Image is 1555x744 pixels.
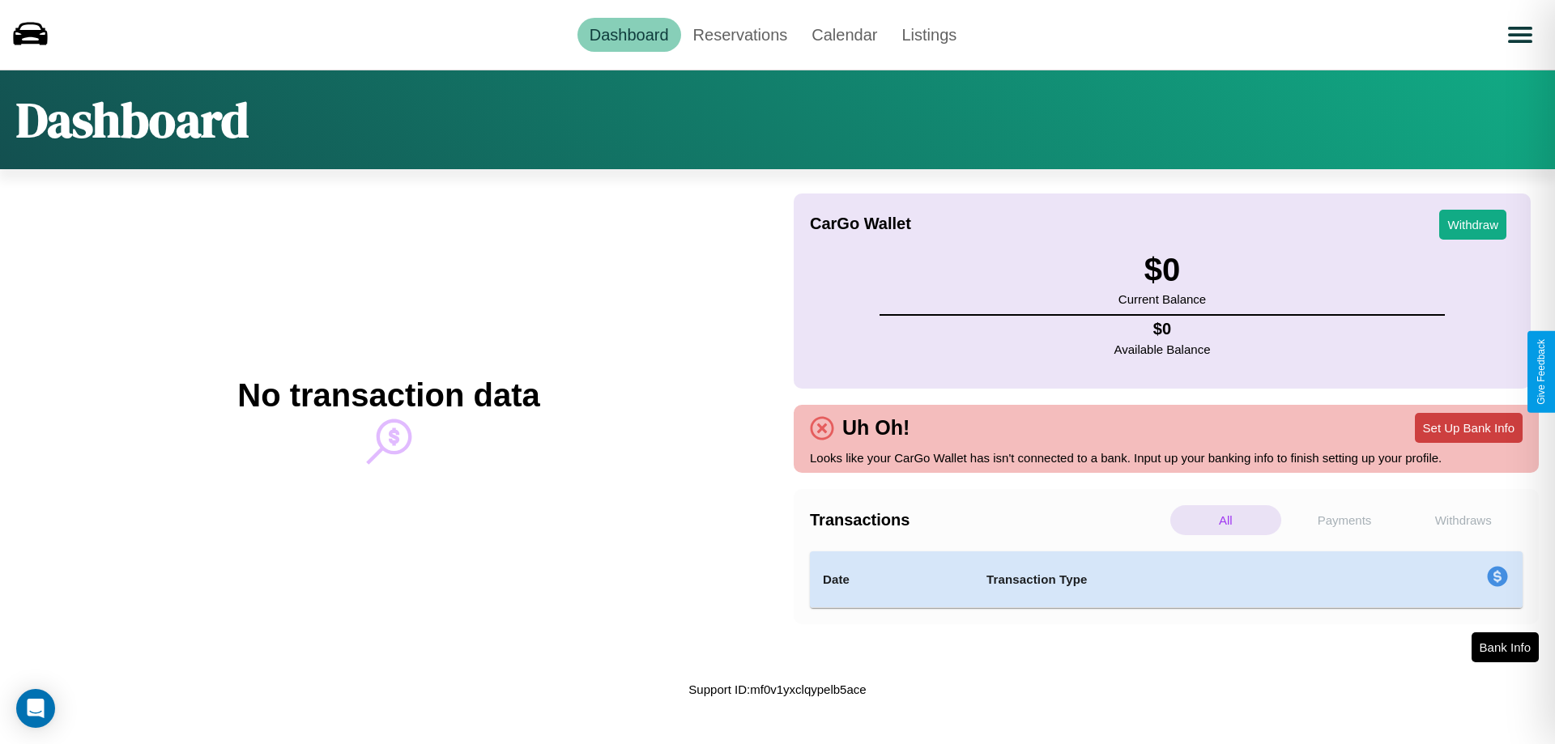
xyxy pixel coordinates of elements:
h4: Uh Oh! [834,416,918,440]
h4: CarGo Wallet [810,215,911,233]
button: Open menu [1497,12,1543,57]
p: Withdraws [1408,505,1519,535]
h4: $ 0 [1114,320,1211,338]
button: Bank Info [1472,632,1539,662]
a: Calendar [799,18,889,52]
table: simple table [810,551,1523,608]
button: Withdraw [1439,210,1506,240]
p: Payments [1289,505,1400,535]
h4: Transactions [810,511,1166,529]
p: All [1170,505,1281,535]
button: Set Up Bank Info [1415,413,1523,443]
p: Available Balance [1114,338,1211,360]
a: Dashboard [577,18,681,52]
p: Support ID: mf0v1yxclqypelb5ace [688,678,866,700]
h1: Dashboard [16,87,249,153]
h4: Transaction Type [986,570,1354,589]
h4: Date [823,570,961,589]
a: Reservations [681,18,800,52]
p: Looks like your CarGo Wallet has isn't connected to a bank. Input up your banking info to finish ... [810,447,1523,469]
h2: No transaction data [237,377,539,414]
h3: $ 0 [1118,252,1206,288]
p: Current Balance [1118,288,1206,310]
div: Give Feedback [1536,339,1547,405]
div: Open Intercom Messenger [16,689,55,728]
a: Listings [889,18,969,52]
